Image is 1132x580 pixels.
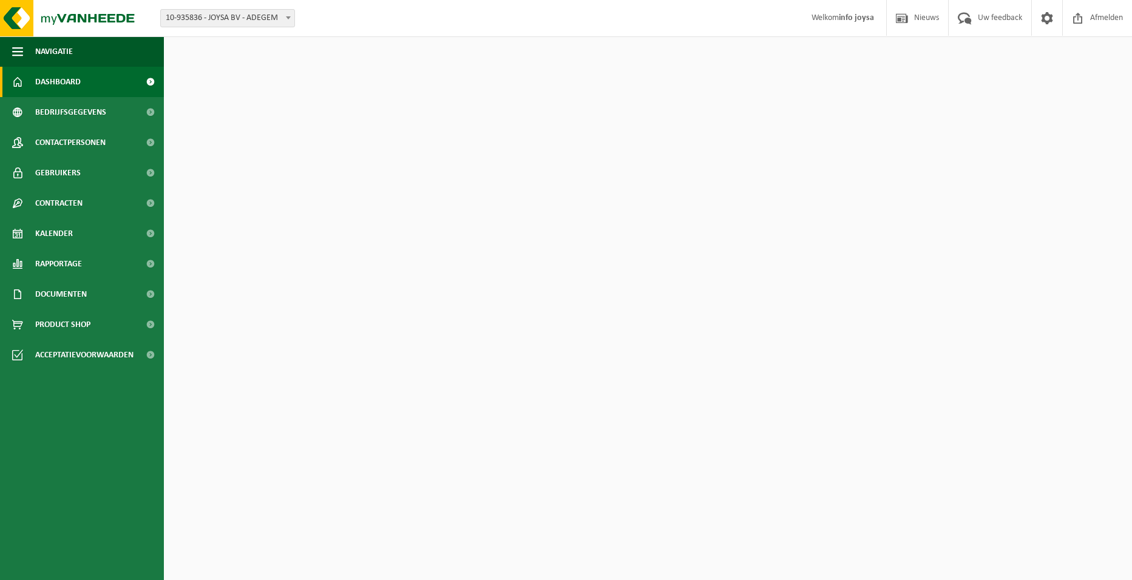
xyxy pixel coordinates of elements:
[160,9,295,27] span: 10-935836 - JOYSA BV - ADEGEM
[35,127,106,158] span: Contactpersonen
[35,340,134,370] span: Acceptatievoorwaarden
[35,97,106,127] span: Bedrijfsgegevens
[35,188,83,218] span: Contracten
[35,67,81,97] span: Dashboard
[35,158,81,188] span: Gebruikers
[35,249,82,279] span: Rapportage
[839,13,874,22] strong: info joysa
[35,279,87,309] span: Documenten
[35,309,90,340] span: Product Shop
[35,218,73,249] span: Kalender
[161,10,294,27] span: 10-935836 - JOYSA BV - ADEGEM
[35,36,73,67] span: Navigatie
